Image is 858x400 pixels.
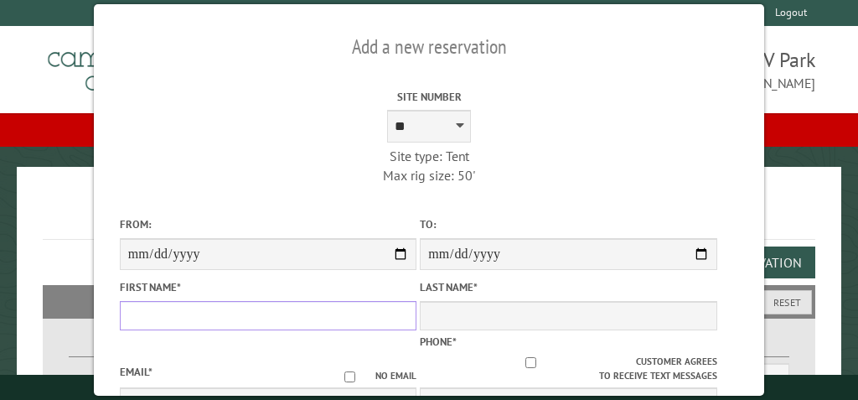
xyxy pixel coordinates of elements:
[281,147,578,165] div: Site type: Tent
[324,371,375,382] input: No email
[120,31,739,63] h2: Add a new reservation
[429,46,815,93] span: [PERSON_NAME]'s Big Bear RV Park [EMAIL_ADDRESS][DOMAIN_NAME]
[420,279,717,295] label: Last Name
[69,374,113,390] label: From:
[324,369,416,383] label: No email
[120,279,417,295] label: First Name
[120,216,417,232] label: From:
[420,355,717,383] label: Customer agrees to receive text messages
[426,357,636,368] input: Customer agrees to receive text messages
[69,338,245,357] label: Dates
[43,194,815,240] h1: Reservations
[43,285,815,317] h2: Filters
[420,335,457,349] label: Phone
[281,89,578,105] label: Site Number
[120,365,152,379] label: Email
[43,33,252,98] img: Campground Commander
[281,166,578,184] div: Max rig size: 50'
[420,216,717,232] label: To:
[762,290,812,314] button: Reset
